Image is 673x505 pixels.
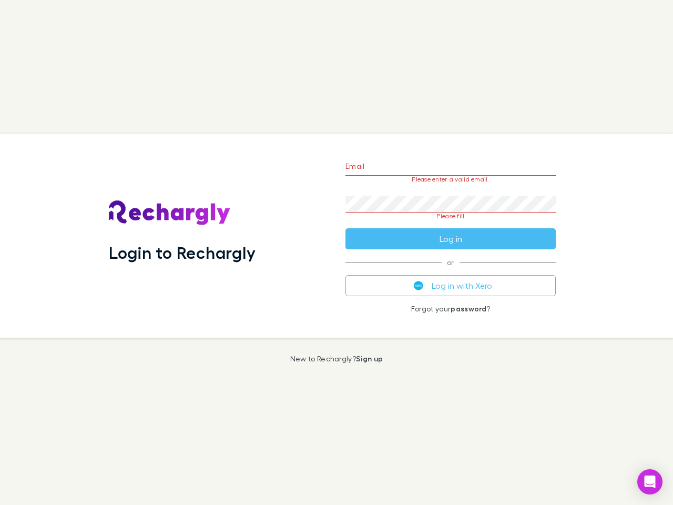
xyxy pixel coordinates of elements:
img: Xero's logo [414,281,423,290]
h1: Login to Rechargly [109,243,256,262]
a: password [451,304,486,313]
button: Log in with Xero [345,275,556,296]
p: Forgot your ? [345,305,556,313]
button: Log in [345,228,556,249]
div: Open Intercom Messenger [637,469,662,494]
p: Please enter a valid email. [345,176,556,183]
a: Sign up [356,354,383,363]
img: Rechargly's Logo [109,200,231,226]
p: New to Rechargly? [290,355,383,363]
p: Please fill [345,213,556,220]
